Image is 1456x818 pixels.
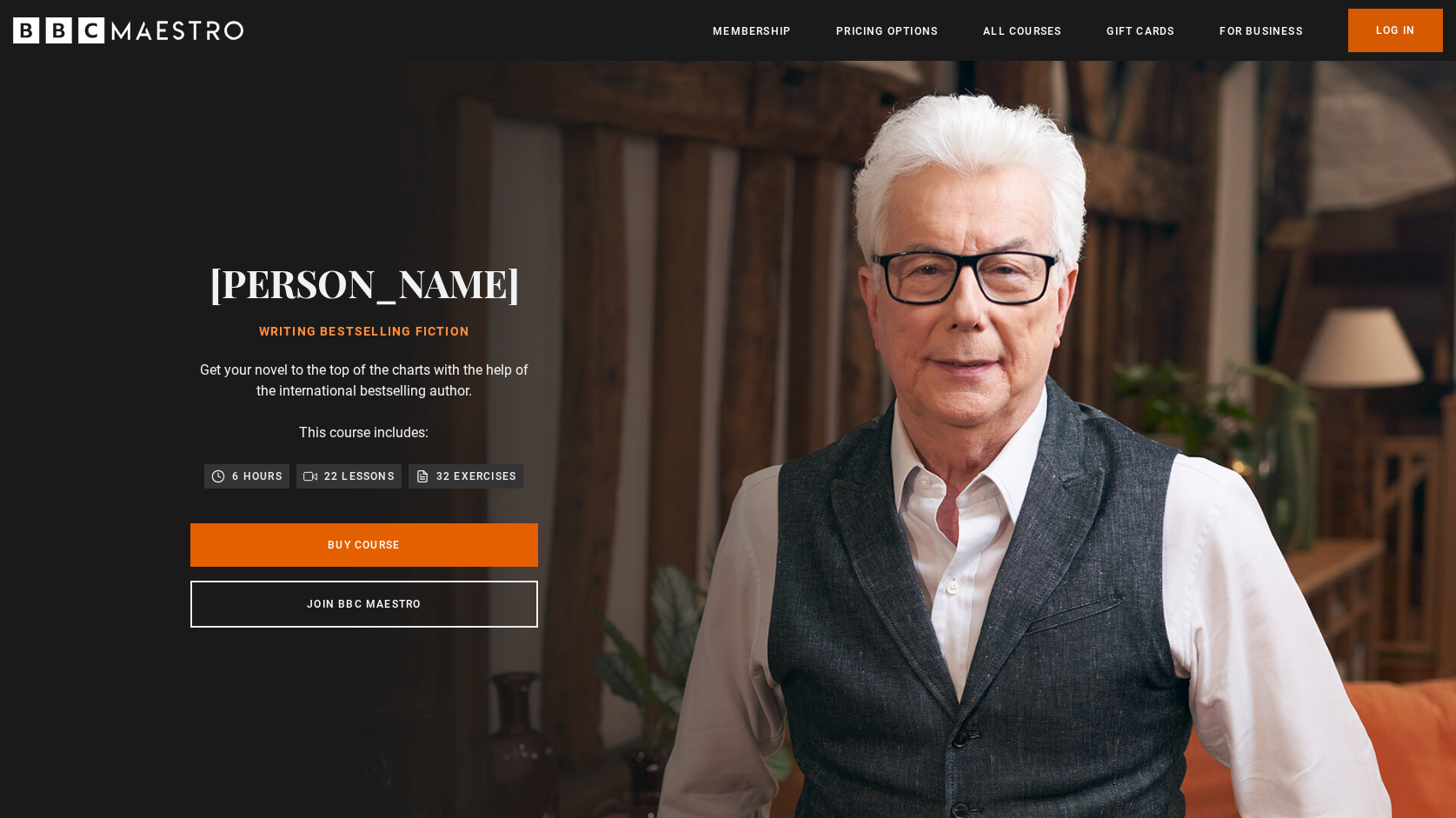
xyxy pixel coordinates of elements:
[209,325,520,339] h1: Writing Bestselling Fiction
[713,9,1443,52] nav: Primary
[190,360,538,402] p: Get your novel to the top of the charts with the help of the international bestselling author.
[190,523,538,567] a: Buy Course
[983,23,1061,40] a: All Courses
[713,23,791,40] a: Membership
[1220,23,1302,40] a: For business
[324,468,395,485] p: 22 lessons
[209,260,520,304] h2: [PERSON_NAME]
[13,17,243,43] svg: BBC Maestro
[190,581,538,628] a: Join BBC Maestro
[1107,23,1174,40] a: Gift Cards
[436,468,516,485] p: 32 exercises
[232,468,282,485] p: 6 hours
[299,422,429,443] p: This course includes:
[836,23,938,40] a: Pricing Options
[1348,9,1443,52] a: Log In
